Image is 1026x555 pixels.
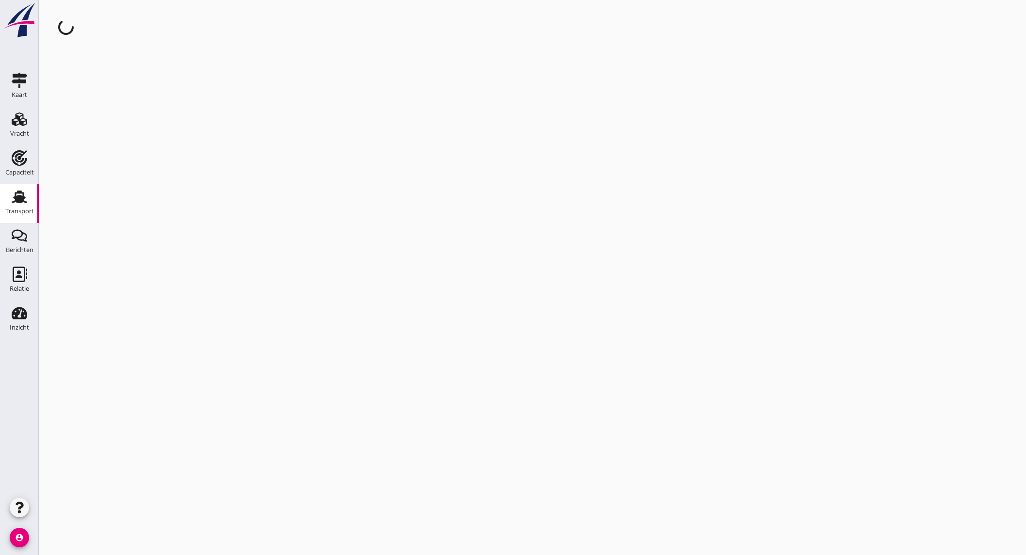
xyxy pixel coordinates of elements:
div: Capaciteit [5,169,34,175]
img: logo-small.a267ee39.svg [2,2,37,38]
div: Vracht [10,130,29,137]
div: Inzicht [10,324,29,331]
div: Berichten [6,247,33,253]
div: Relatie [10,285,29,292]
div: Kaart [12,92,27,98]
i: account_circle [10,528,29,547]
div: Transport [5,208,34,214]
